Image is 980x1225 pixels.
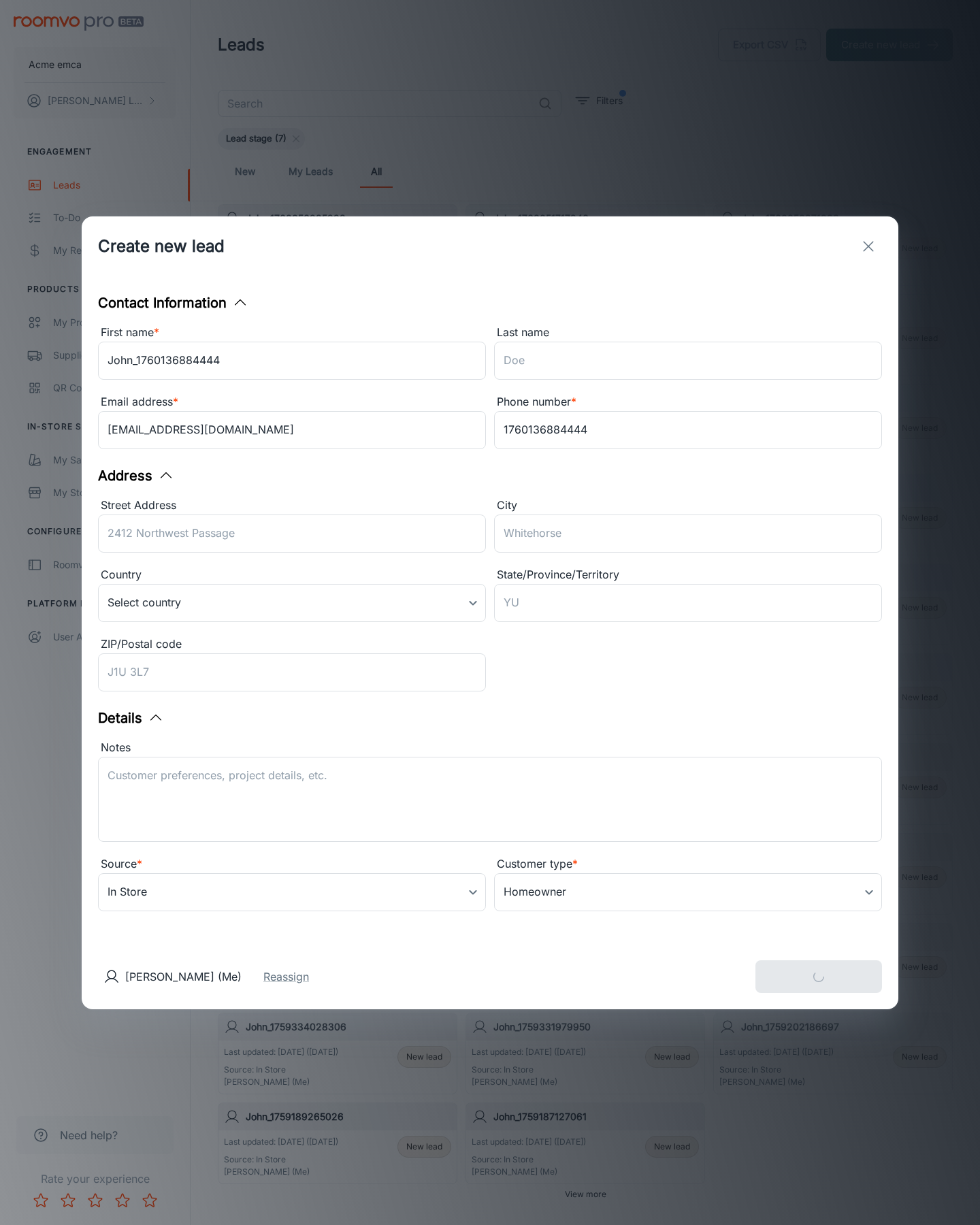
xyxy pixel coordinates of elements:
[98,514,486,553] input: 2412 Northwest Passage
[494,342,882,380] input: Doe
[98,708,164,728] button: Details
[494,393,882,411] div: Phone number
[494,873,882,911] div: Homeowner
[98,739,882,757] div: Notes
[98,873,486,911] div: In Store
[494,514,882,553] input: Whitehorse
[494,497,882,514] div: City
[98,566,486,584] div: Country
[125,968,242,985] p: [PERSON_NAME] (Me)
[855,233,882,260] button: exit
[494,584,882,622] input: YU
[494,855,882,873] div: Customer type
[98,342,486,380] input: John
[98,411,486,449] input: myname@example.com
[98,465,174,486] button: Address
[98,584,486,622] div: Select country
[98,636,486,653] div: ZIP/Postal code
[494,411,882,449] input: +1 439-123-4567
[98,324,486,342] div: First name
[98,497,486,514] div: Street Address
[98,855,486,873] div: Source
[98,653,486,691] input: J1U 3L7
[263,968,309,985] button: Reassign
[98,234,225,259] h1: Create new lead
[98,393,486,411] div: Email address
[494,566,882,584] div: State/Province/Territory
[98,293,248,313] button: Contact Information
[494,324,882,342] div: Last name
